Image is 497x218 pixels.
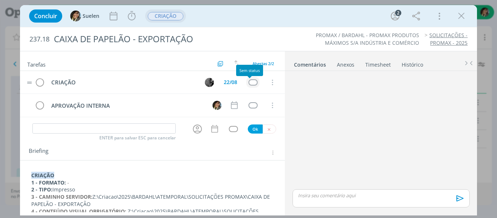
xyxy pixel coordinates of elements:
[99,135,176,141] span: ENTER para salvar ESC para cancelar
[294,58,326,68] a: Comentários
[148,12,183,20] span: CRIAÇÃO
[395,10,401,16] div: 2
[83,13,99,19] span: Suelen
[147,12,184,21] button: CRIAÇÃO
[365,58,391,68] a: Timesheet
[27,82,32,84] img: drag-icon.svg
[212,101,222,110] img: S
[34,13,57,19] span: Concluir
[31,186,274,193] p: Impresso
[67,179,69,186] span: -
[70,11,99,21] button: SSuelen
[389,10,401,22] button: 2
[70,11,81,21] img: S
[31,193,274,208] p: Z:\Criacao\2025\BARDAHL\ATEMPORAL\SOLICITAÇÕES PROMAX\CAIXA DE PAPELÃO - EXPORTAÇÃO
[31,172,54,179] strong: CRIAÇÃO
[205,78,214,87] img: P
[234,60,239,67] img: arrow-down-up.svg
[236,65,263,76] div: Sem status
[429,32,468,46] a: SOLICITAÇÕES - PROMAX - 2025
[31,193,92,200] strong: 3 - CAMINHO SERVIDOR:
[337,61,354,68] div: Anexos
[29,9,62,23] button: Concluir
[27,59,45,68] span: Tarefas
[31,186,52,193] strong: 2 - TIPO:
[401,58,424,68] a: Histórico
[31,208,126,215] strong: 4 - CONTEÚDO VISUAL OBRIGATÓRIO:
[48,78,198,87] div: CRIAÇÃO
[224,80,237,85] div: 22/08
[316,32,419,46] a: PROMAX / BARDAHL - PROMAX PRODUTOS MÁXIMOS S/A INDÚSTRIA E COMÉRCIO
[253,61,274,66] span: Abertas 2/2
[20,5,477,215] div: dialog
[51,30,282,48] div: CAIXA DE PAPELÃO - EXPORTAÇÃO
[211,100,222,111] button: S
[31,179,66,186] strong: 1 - FORMATO:
[248,124,263,134] button: Ok
[204,77,215,88] button: P
[29,148,48,158] span: Briefing
[29,35,49,43] span: 237.18
[48,101,206,110] div: APROVAÇÃO INTERNA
